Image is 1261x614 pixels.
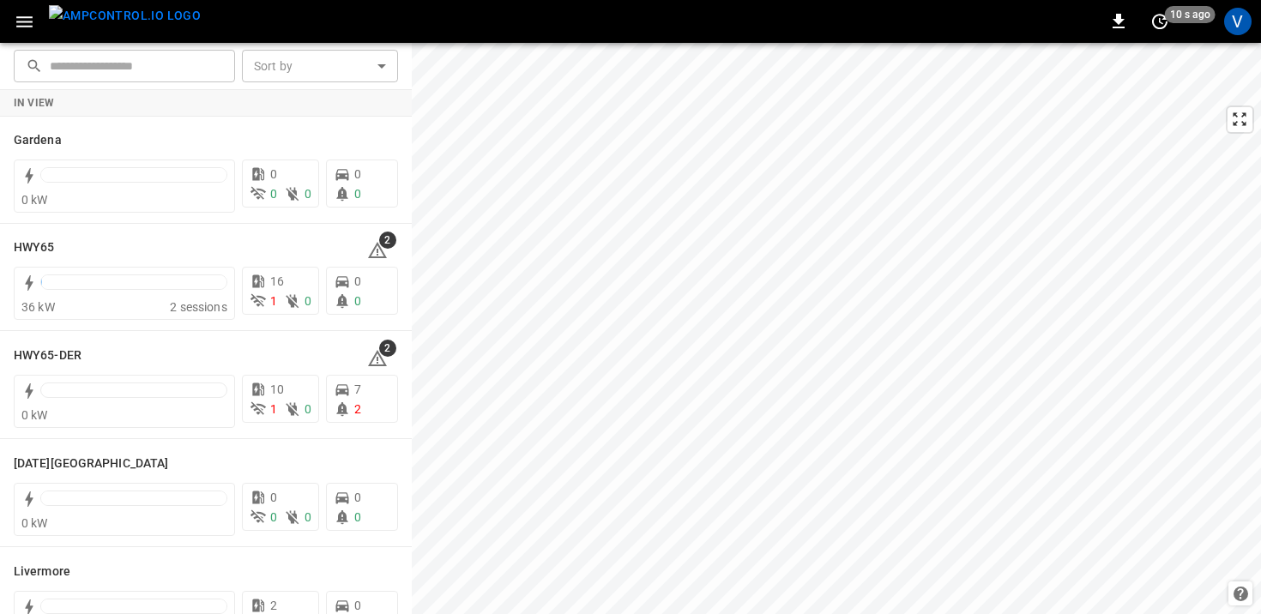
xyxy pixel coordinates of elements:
[270,402,277,416] span: 1
[270,491,277,504] span: 0
[1165,6,1216,23] span: 10 s ago
[379,340,396,357] span: 2
[354,510,361,524] span: 0
[14,131,62,150] h6: Gardena
[412,43,1261,614] canvas: Map
[21,193,48,207] span: 0 kW
[270,382,284,396] span: 10
[270,599,277,612] span: 2
[49,5,201,27] img: ampcontrol.io logo
[354,599,361,612] span: 0
[14,454,168,473] h6: Karma Center
[354,167,361,181] span: 0
[270,274,284,288] span: 16
[305,510,311,524] span: 0
[305,294,311,308] span: 0
[354,294,361,308] span: 0
[170,300,227,314] span: 2 sessions
[1146,8,1174,35] button: set refresh interval
[14,346,81,365] h6: HWY65-DER
[270,187,277,201] span: 0
[354,187,361,201] span: 0
[354,491,361,504] span: 0
[270,510,277,524] span: 0
[21,408,48,422] span: 0 kW
[379,232,396,249] span: 2
[354,402,361,416] span: 2
[14,563,70,581] h6: Livermore
[21,516,48,530] span: 0 kW
[14,238,55,257] h6: HWY65
[14,97,55,109] strong: In View
[354,382,361,396] span: 7
[354,274,361,288] span: 0
[270,167,277,181] span: 0
[305,187,311,201] span: 0
[305,402,311,416] span: 0
[270,294,277,308] span: 1
[1224,8,1252,35] div: profile-icon
[21,300,55,314] span: 36 kW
